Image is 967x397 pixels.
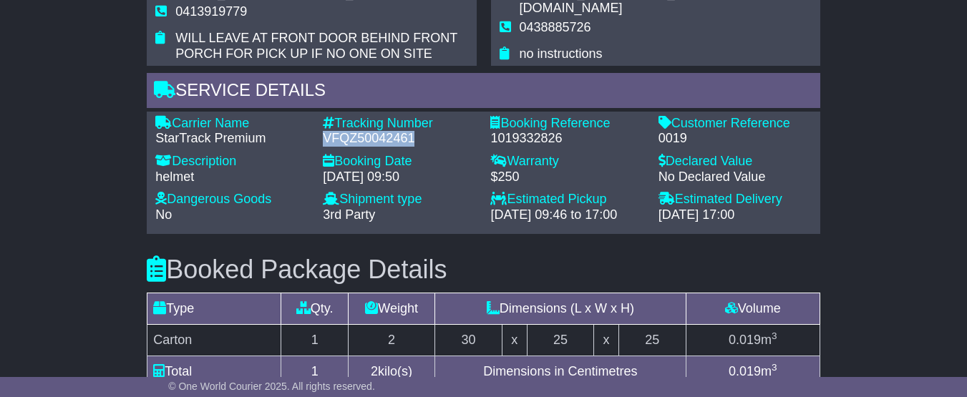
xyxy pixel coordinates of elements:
span: 0.019 [729,333,761,347]
td: 1 [281,356,349,388]
span: 2 [371,364,378,378]
span: 0.019 [729,364,761,378]
span: WILL LEAVE AT FRONT DOOR BEHIND FRONT PORCH FOR PICK UP IF NO ONE ON SITE [175,31,457,61]
span: 3rd Party [323,207,375,222]
div: [DATE] 17:00 [659,207,812,223]
div: No Declared Value [659,170,812,185]
td: Type [147,293,281,325]
div: [DATE] 09:50 [323,170,476,185]
td: 25 [618,325,686,356]
sup: 3 [772,362,777,373]
div: Carrier Name [155,116,308,132]
h3: Booked Package Details [147,255,820,284]
span: 0413919779 [175,4,247,19]
td: Volume [686,293,820,325]
td: Dimensions in Centimetres [435,356,686,388]
td: 2 [348,325,434,356]
td: m [686,325,820,356]
td: Weight [348,293,434,325]
td: kilo(s) [348,356,434,388]
span: © One World Courier 2025. All rights reserved. [168,381,375,392]
div: $250 [490,170,643,185]
td: Qty. [281,293,349,325]
sup: 3 [772,330,777,341]
div: VFQZ50042461 [323,131,476,147]
div: Estimated Delivery [659,192,812,207]
div: Shipment type [323,192,476,207]
div: Description [155,154,308,170]
div: Estimated Pickup [490,192,643,207]
div: 0019 [659,131,812,147]
div: Warranty [490,154,643,170]
div: [DATE] 09:46 to 17:00 [490,207,643,223]
td: m [686,356,820,388]
div: Customer Reference [659,116,812,132]
span: 0438885726 [520,20,591,34]
div: 1019332826 [490,131,643,147]
div: Service Details [147,73,820,112]
span: no instructions [520,46,603,61]
div: Declared Value [659,154,812,170]
td: Dimensions (L x W x H) [435,293,686,325]
div: Booking Reference [490,116,643,132]
td: 25 [527,325,594,356]
td: 1 [281,325,349,356]
div: Booking Date [323,154,476,170]
span: No [155,207,172,222]
td: Total [147,356,281,388]
td: x [594,325,619,356]
td: x [502,325,527,356]
td: Carton [147,325,281,356]
div: Tracking Number [323,116,476,132]
div: StarTrack Premium [155,131,308,147]
div: helmet [155,170,308,185]
div: Dangerous Goods [155,192,308,207]
td: 30 [435,325,502,356]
